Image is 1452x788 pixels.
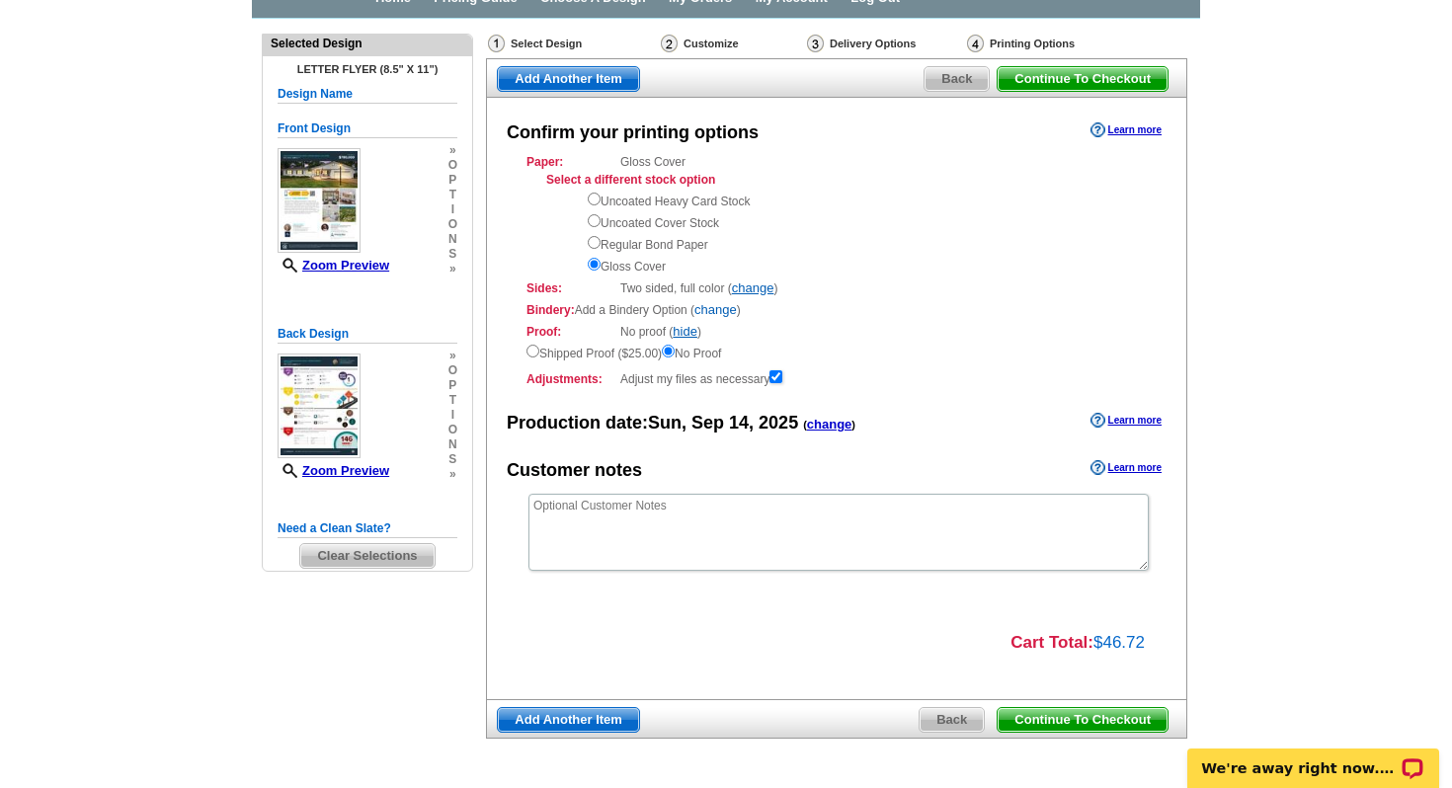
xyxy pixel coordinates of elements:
span: s [448,247,457,262]
h5: Need a Clean Slate? [278,519,457,538]
strong: Adjustments: [526,370,614,388]
div: Confirm your printing options [507,120,759,146]
span: n [448,437,457,452]
span: ( ) [803,419,855,431]
span: p [448,378,457,393]
a: change [807,417,852,432]
strong: Bindery: [526,303,575,317]
strong: Sides: [526,279,614,297]
strong: Select a different stock option [546,173,715,187]
span: » [448,349,457,363]
span: o [448,423,457,437]
img: Printing Options & Summary [967,35,984,52]
img: Delivery Options [807,35,824,52]
span: Sep [691,413,724,433]
span: Back [920,708,984,732]
a: change [694,302,737,317]
span: » [448,143,457,158]
span: Sun, [648,413,686,433]
div: Printing Options [965,34,1138,58]
span: o [448,158,457,173]
span: i [448,202,457,217]
span: p [448,173,457,188]
h4: Letter Flyer (8.5" x 11") [278,63,457,75]
span: Continue To Checkout [998,67,1168,91]
span: $46.72 [1093,633,1145,652]
span: t [448,188,457,202]
div: Adjust my files as necessary [526,366,1147,388]
a: Zoom Preview [278,463,389,478]
span: Back [925,67,989,91]
span: Continue To Checkout [998,708,1168,732]
span: 14, [729,413,754,433]
div: Shipped Proof ($25.00) No Proof [526,341,1147,362]
a: Zoom Preview [278,258,389,273]
strong: Proof: [526,323,614,341]
span: Add Another Item [498,708,639,732]
span: n [448,232,457,247]
span: Add Another Item [498,67,639,91]
div: Gloss Cover [526,153,1147,276]
img: small-thumb.jpg [278,148,361,253]
h5: Front Design [278,119,457,138]
div: Select Design [486,34,659,58]
img: small-thumb.jpg [278,354,361,458]
strong: Cart Total: [1010,633,1093,652]
iframe: LiveChat chat widget [1174,726,1452,788]
a: Learn more [1090,460,1162,476]
div: Selected Design [263,35,472,52]
a: hide [673,324,697,339]
a: Learn more [1090,122,1162,138]
h5: Design Name [278,85,457,104]
div: Customize [659,34,805,53]
span: 2025 [759,413,798,433]
span: Clear Selections [300,544,434,568]
div: Add a Bindery Option ( ) [526,301,1147,319]
span: o [448,217,457,232]
img: Select Design [488,35,505,52]
a: Add Another Item [497,707,640,733]
span: t [448,393,457,408]
div: Customer notes [507,458,642,484]
div: No proof ( ) [526,323,1147,362]
a: change [732,280,774,295]
a: Back [919,707,985,733]
span: » [448,262,457,276]
a: Learn more [1090,413,1162,429]
span: s [448,452,457,467]
h5: Back Design [278,325,457,344]
a: Back [924,66,990,92]
a: Add Another Item [497,66,640,92]
span: i [448,408,457,423]
div: Two sided, full color ( ) [526,279,1147,297]
strong: Paper: [526,153,614,171]
span: o [448,363,457,378]
span: » [448,467,457,482]
div: Production date: [507,411,855,436]
div: Delivery Options [805,34,965,58]
img: Customize [661,35,678,52]
div: Uncoated Heavy Card Stock Uncoated Cover Stock Regular Bond Paper Gloss Cover [588,189,1147,276]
